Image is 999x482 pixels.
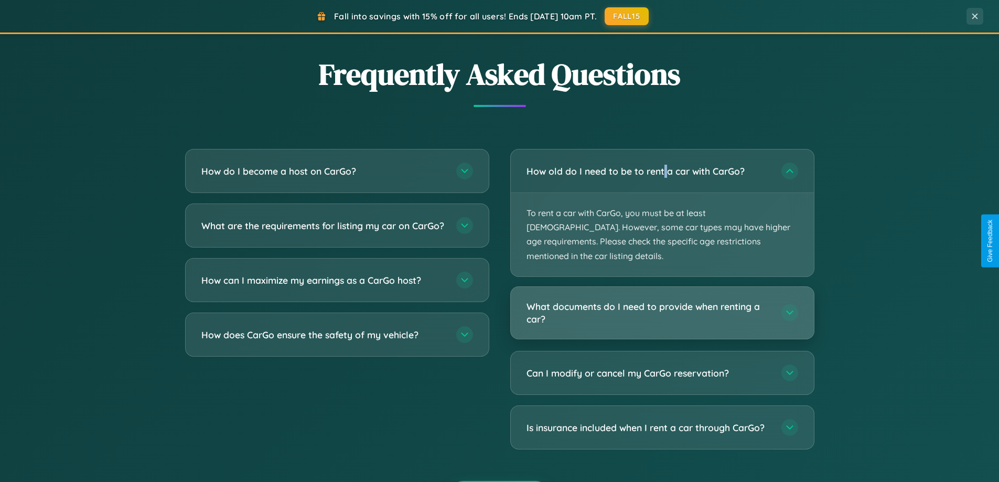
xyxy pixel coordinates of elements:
[185,54,814,94] h2: Frequently Asked Questions
[986,220,994,262] div: Give Feedback
[605,7,649,25] button: FALL15
[201,165,446,178] h3: How do I become a host on CarGo?
[334,11,597,22] span: Fall into savings with 15% off for all users! Ends [DATE] 10am PT.
[201,274,446,287] h3: How can I maximize my earnings as a CarGo host?
[527,300,771,326] h3: What documents do I need to provide when renting a car?
[511,193,814,276] p: To rent a car with CarGo, you must be at least [DEMOGRAPHIC_DATA]. However, some car types may ha...
[527,421,771,434] h3: Is insurance included when I rent a car through CarGo?
[201,219,446,232] h3: What are the requirements for listing my car on CarGo?
[527,367,771,380] h3: Can I modify or cancel my CarGo reservation?
[201,328,446,341] h3: How does CarGo ensure the safety of my vehicle?
[527,165,771,178] h3: How old do I need to be to rent a car with CarGo?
